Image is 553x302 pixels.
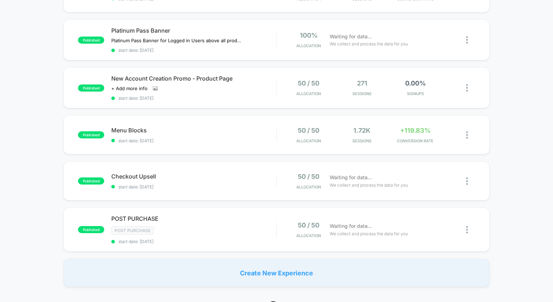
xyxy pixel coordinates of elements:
span: 100% [300,32,318,39]
span: Allocation [296,233,321,238]
span: start date: [DATE] [111,239,276,244]
div: Create New Experience [63,259,489,287]
div: Current time [181,146,197,154]
span: Allocation [296,43,321,48]
span: start date: [DATE] [111,184,276,190]
span: 50 / 50 [298,221,319,229]
span: published [78,37,104,44]
span: We collect and process the data for you [330,182,408,188]
div: Duration [199,146,217,154]
span: Platinum Pass Banner [111,27,276,34]
span: We collect and process the data for you [330,230,408,237]
img: close [466,226,468,234]
img: close [466,36,468,44]
span: Menu Blocks [111,127,276,134]
span: start date: [DATE] [111,48,276,53]
span: New Account Creation Promo - Product Page [111,75,276,82]
span: start date: [DATE] [111,138,276,143]
span: published [78,177,104,185]
span: We collect and process the data for you [330,40,408,47]
span: Sessions [337,138,387,143]
span: 50 / 50 [298,79,319,87]
span: Allocation [296,185,321,190]
span: Waiting for data... [330,33,372,40]
span: CONVERSION RATE [390,138,440,143]
span: +119.83% [400,127,431,134]
span: Platinum Pass Banner for Logged in Users above all products on product pages [111,38,243,43]
span: POST PURCHASE [111,215,276,222]
span: 0.00% [405,79,426,87]
img: close [466,177,468,185]
span: published [78,131,104,138]
span: SIGNUPS [390,91,440,96]
img: close [466,84,468,92]
button: Play, NEW DEMO 2025-VEED.mp4 [133,71,150,88]
img: close [466,131,468,139]
span: published [78,84,104,92]
span: Allocation [296,91,321,96]
span: Waiting for data... [330,174,372,181]
span: 1.72k [353,127,370,134]
span: Allocation [296,138,321,143]
span: Post Purchase [111,226,154,235]
span: + Add more info [111,86,147,91]
span: Waiting for data... [330,222,372,230]
span: Checkout Upsell [111,173,276,180]
span: published [78,226,104,233]
span: start date: [DATE] [111,95,276,101]
input: Volume [231,147,252,153]
input: Seek [5,134,278,141]
button: Play, NEW DEMO 2025-VEED.mp4 [4,144,15,155]
span: 271 [357,79,367,87]
span: Sessions [337,91,387,96]
span: 50 / 50 [298,127,319,134]
span: 50 / 50 [298,173,319,180]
